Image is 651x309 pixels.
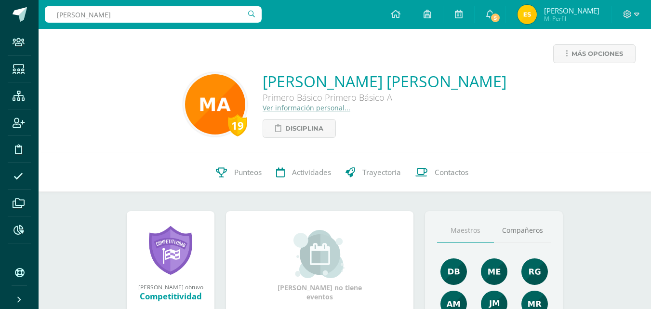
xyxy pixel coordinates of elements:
img: e465888b7ba3ac47138863c9d193e3af.png [185,74,245,134]
a: Actividades [269,153,338,192]
input: Busca un usuario... [45,6,262,23]
div: [PERSON_NAME] obtuvo [136,283,205,291]
span: Trayectoria [362,167,401,177]
div: 19 [228,114,247,136]
a: Ver información personal... [263,103,350,112]
span: Disciplina [285,120,323,137]
img: 65453557fab290cae8854fbf14c7a1d7.png [481,258,507,285]
a: Maestros [437,218,494,243]
a: Trayectoria [338,153,408,192]
a: [PERSON_NAME] [PERSON_NAME] [263,71,506,92]
img: c8ce501b50aba4663d5e9c1ec6345694.png [521,258,548,285]
span: 5 [490,13,501,23]
span: Mi Perfil [544,14,599,23]
img: event_small.png [293,230,346,278]
div: [PERSON_NAME] no tiene eventos [272,230,368,301]
img: 0abf21bd2d0a573e157d53e234304166.png [518,5,537,24]
a: Punteos [209,153,269,192]
div: Competitividad [136,291,205,302]
div: Primero Básico Primero Básico A [263,92,506,103]
a: Compañeros [494,218,551,243]
span: Contactos [435,167,468,177]
span: Actividades [292,167,331,177]
a: Contactos [408,153,476,192]
span: [PERSON_NAME] [544,6,599,15]
span: Más opciones [571,45,623,63]
img: 92e8b7530cfa383477e969a429d96048.png [440,258,467,285]
a: Disciplina [263,119,336,138]
a: Más opciones [553,44,636,63]
span: Punteos [234,167,262,177]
